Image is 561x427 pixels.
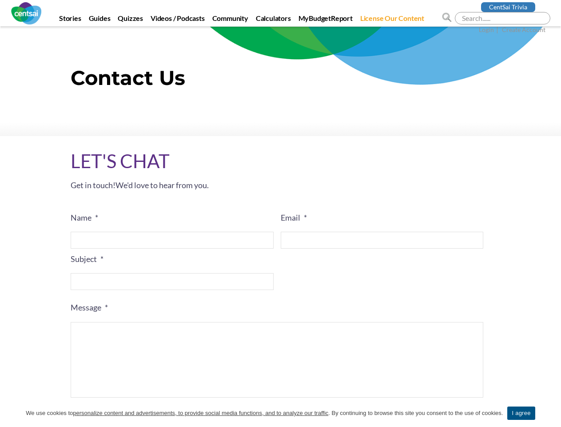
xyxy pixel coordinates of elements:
a: Community [209,14,251,26]
a: Videos / Podcasts [147,14,208,26]
img: CentSai [11,2,41,24]
span: | [495,25,501,35]
a: I agree [545,409,554,418]
a: I agree [507,407,535,420]
a: Quizzes [115,14,146,26]
a: Calculators [253,14,294,26]
a: Stories [56,14,84,26]
label: Name [71,213,274,223]
a: Create Account [502,26,545,35]
label: Email [281,213,484,223]
p: Get in touch! [71,177,490,193]
h1: Contact Us [71,65,490,94]
a: MyBudgetReport [295,14,356,26]
span: We use cookies to . By continuing to browse this site you consent to the use of cookies. [26,409,503,418]
label: Subject [71,254,274,264]
a: Login [479,26,494,35]
h2: LET'S CHAT [71,149,490,173]
input: Search...... [455,12,550,24]
a: CentSai Trivia [481,2,535,12]
a: Guides [86,14,114,26]
a: License Our Content [357,14,427,26]
label: Message [71,302,483,313]
span: We'd love to hear from you. [115,180,209,190]
u: personalize content and advertisements, to provide social media functions, and to analyze our tra... [73,410,328,416]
